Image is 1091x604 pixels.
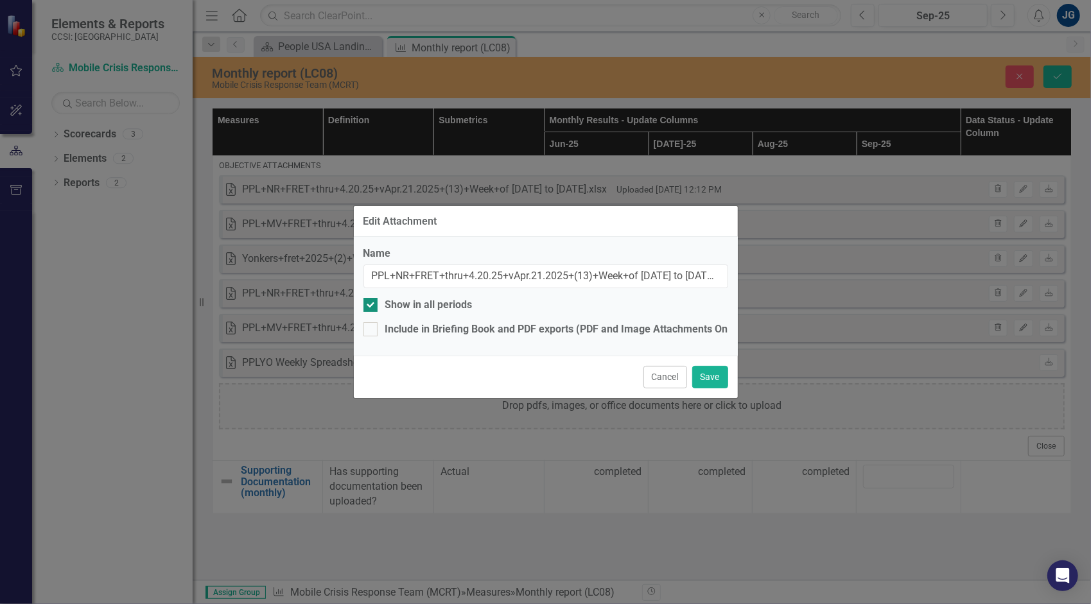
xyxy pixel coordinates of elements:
button: Cancel [643,366,687,388]
div: Include in Briefing Book and PDF exports (PDF and Image Attachments Only) [385,322,740,337]
div: Edit Attachment [363,216,437,227]
input: Name [363,264,728,288]
button: Save [692,366,728,388]
div: Show in all periods [385,298,473,313]
label: Name [363,246,728,261]
div: Open Intercom Messenger [1047,560,1078,591]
